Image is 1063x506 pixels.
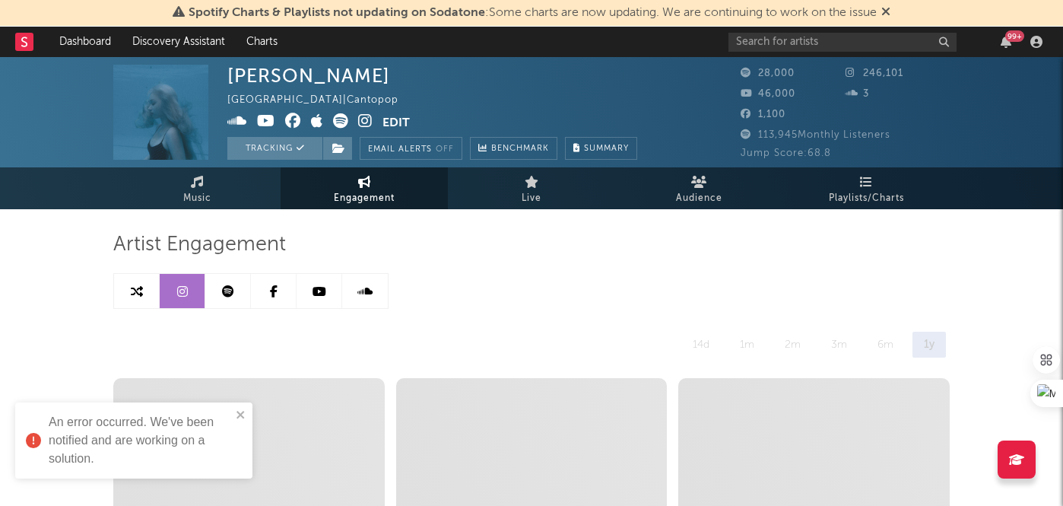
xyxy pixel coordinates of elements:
[382,113,410,132] button: Edit
[615,167,782,209] a: Audience
[49,27,122,57] a: Dashboard
[436,145,454,154] em: Off
[1005,30,1024,42] div: 99 +
[334,189,395,208] span: Engagement
[912,332,946,358] div: 1y
[227,137,322,160] button: Tracking
[360,137,462,160] button: Email AlertsOff
[470,137,557,160] a: Benchmark
[741,89,795,99] span: 46,000
[565,137,637,160] button: Summary
[846,89,869,99] span: 3
[782,167,950,209] a: Playlists/Charts
[741,130,890,140] span: 113,945 Monthly Listeners
[183,189,211,208] span: Music
[881,7,890,19] span: Dismiss
[189,7,877,19] span: : Some charts are now updating. We are continuing to work on the issue
[829,189,904,208] span: Playlists/Charts
[820,332,858,358] div: 3m
[741,148,831,158] span: Jump Score: 68.8
[227,65,390,87] div: [PERSON_NAME]
[728,332,766,358] div: 1m
[741,68,795,78] span: 28,000
[448,167,615,209] a: Live
[122,27,236,57] a: Discovery Assistant
[236,409,246,423] button: close
[728,33,957,52] input: Search for artists
[189,7,485,19] span: Spotify Charts & Playlists not updating on Sodatone
[491,140,549,158] span: Benchmark
[522,189,541,208] span: Live
[676,189,722,208] span: Audience
[49,413,231,468] div: An error occurred. We've been notified and are working on a solution.
[1001,36,1011,48] button: 99+
[227,91,416,110] div: [GEOGRAPHIC_DATA] | Cantopop
[866,332,905,358] div: 6m
[113,236,286,254] span: Artist Engagement
[741,110,785,119] span: 1,100
[281,167,448,209] a: Engagement
[113,167,281,209] a: Music
[773,332,812,358] div: 2m
[846,68,903,78] span: 246,101
[584,145,629,153] span: Summary
[236,27,288,57] a: Charts
[681,332,721,358] div: 14d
